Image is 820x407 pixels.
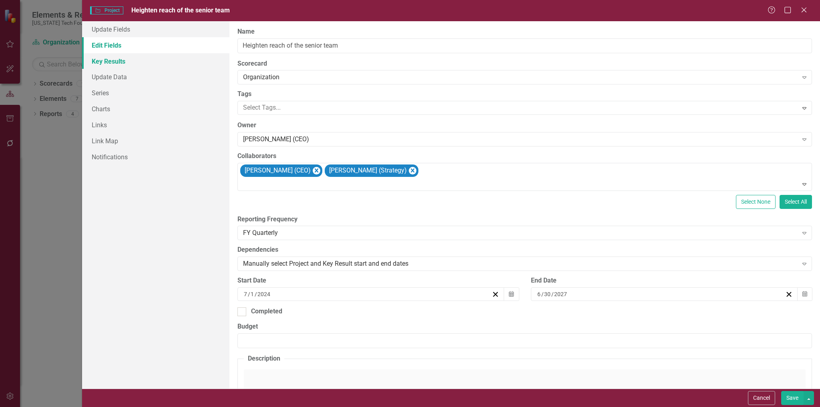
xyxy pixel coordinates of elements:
[82,37,230,53] a: Edit Fields
[781,391,804,405] button: Save
[237,90,812,99] label: Tags
[237,245,812,255] label: Dependencies
[243,259,798,269] div: Manually select Project and Key Result start and end dates
[82,117,230,133] a: Links
[82,69,230,85] a: Update Data
[748,391,775,405] button: Cancel
[244,354,284,363] legend: Description
[90,6,123,14] span: Project
[780,195,812,209] button: Select All
[243,73,798,82] div: Organization
[237,121,812,130] label: Owner
[82,149,230,165] a: Notifications
[409,167,416,174] div: Remove Mary Trigiani (Strategy)
[237,322,812,331] label: Budget
[237,152,812,161] label: Collaborators
[243,229,798,238] div: FY Quarterly
[237,27,812,36] label: Name
[82,133,230,149] a: Link Map
[327,165,408,176] div: [PERSON_NAME] (Strategy)
[248,291,250,298] span: /
[237,59,812,68] label: Scorecard
[736,195,776,209] button: Select None
[82,21,230,37] a: Update Fields
[237,215,812,224] label: Reporting Frequency
[82,85,230,101] a: Series
[243,135,798,144] div: [PERSON_NAME] (CEO)
[242,165,312,176] div: [PERSON_NAME] (CEO)
[551,291,554,298] span: /
[237,276,519,285] div: Start Date
[237,38,812,53] input: Project Name
[313,167,320,174] div: Remove Elizabeth McClanahan (CEO)
[82,101,230,117] a: Charts
[531,276,812,285] div: End Date
[131,6,230,14] span: Heighten reach of the senior team
[251,307,282,316] div: Completed
[541,291,544,298] span: /
[82,53,230,69] a: Key Results
[255,291,257,298] span: /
